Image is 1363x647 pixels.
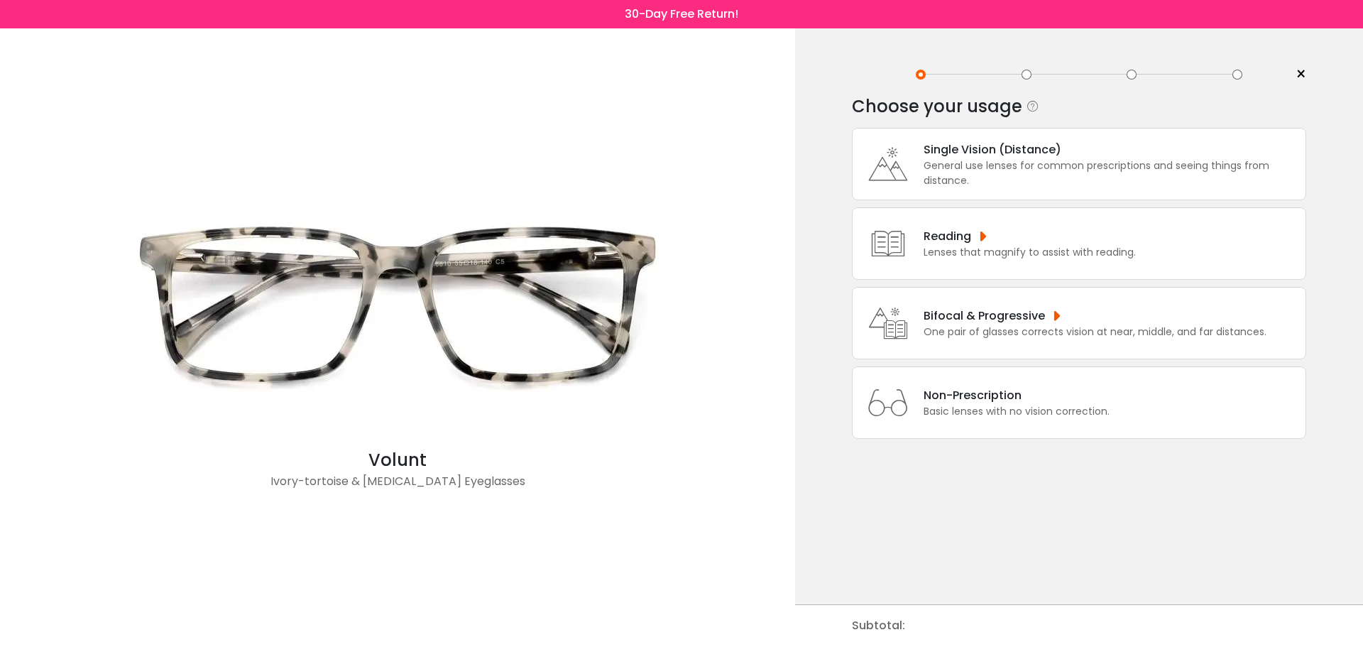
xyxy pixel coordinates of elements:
div: Ivory-tortoise & [MEDICAL_DATA] Eyeglasses [114,473,681,501]
a: × [1285,64,1306,85]
div: General use lenses for common prescriptions and seeing things from distance. [924,158,1298,188]
div: One pair of glasses corrects vision at near, middle, and far distances. [924,325,1266,339]
div: Choose your usage [852,92,1022,121]
div: Volunt [114,447,681,473]
div: Subtotal: [852,605,912,646]
div: Lenses that magnify to assist with reading. [924,245,1136,260]
div: Reading [924,227,1136,245]
div: Bifocal & Progressive [924,307,1266,325]
div: Single Vision (Distance) [924,141,1298,158]
img: Ivory-tortoise Volunt - Acetate Eyeglasses [114,163,681,447]
span: × [1296,64,1306,85]
div: Non-Prescription [924,386,1110,404]
div: Basic lenses with no vision correction. [924,404,1110,419]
